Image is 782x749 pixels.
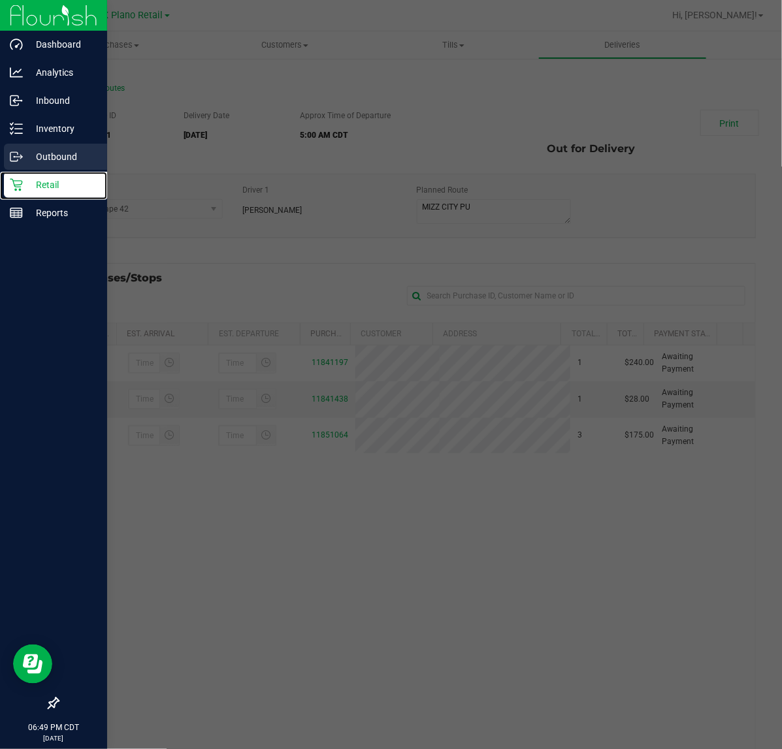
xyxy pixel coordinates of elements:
[23,149,101,165] p: Outbound
[13,645,52,684] iframe: Resource center
[23,65,101,80] p: Analytics
[10,122,23,135] inline-svg: Inventory
[23,37,101,52] p: Dashboard
[10,94,23,107] inline-svg: Inbound
[10,150,23,163] inline-svg: Outbound
[23,177,101,193] p: Retail
[10,38,23,51] inline-svg: Dashboard
[23,93,101,108] p: Inbound
[23,205,101,221] p: Reports
[6,733,101,743] p: [DATE]
[10,206,23,219] inline-svg: Reports
[10,178,23,191] inline-svg: Retail
[10,66,23,79] inline-svg: Analytics
[23,121,101,136] p: Inventory
[6,722,101,733] p: 06:49 PM CDT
